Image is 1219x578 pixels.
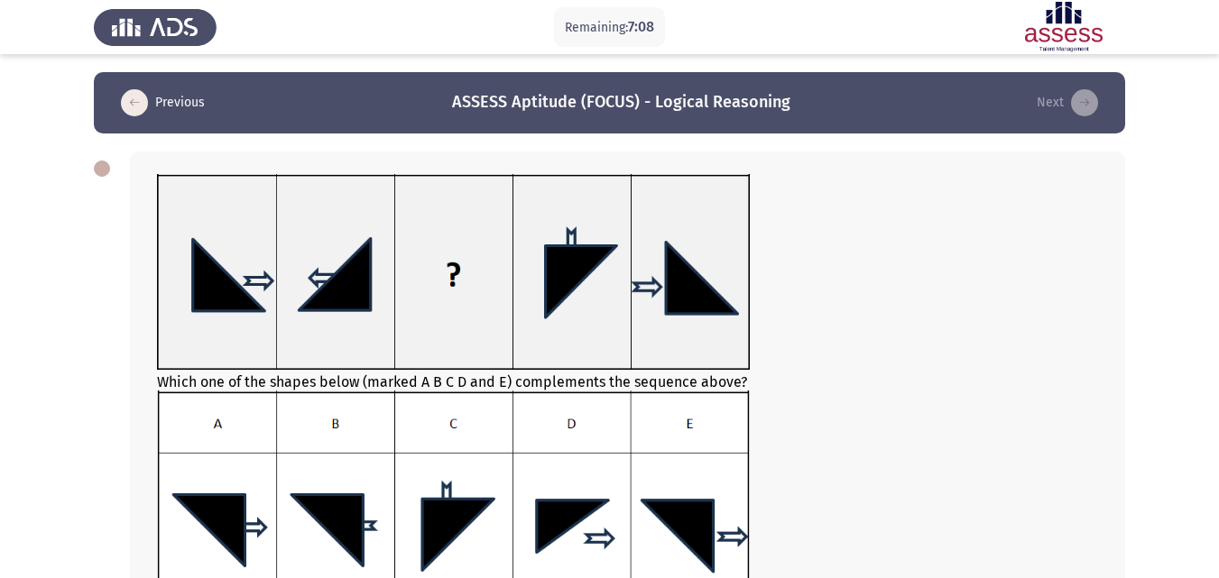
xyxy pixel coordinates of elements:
[1002,2,1125,52] img: Assessment logo of ASSESS Focus 4 Module Assessment (EN/AR) (Advanced - IB)
[1031,88,1104,117] button: load next page
[565,16,654,39] p: Remaining:
[628,18,654,35] span: 7:08
[94,2,217,52] img: Assess Talent Management logo
[452,91,790,114] h3: ASSESS Aptitude (FOCUS) - Logical Reasoning
[115,88,210,117] button: load previous page
[157,174,750,370] img: UkFYYV8wOTNfQS5wbmcxNjkxMzMzMjczNTI2.png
